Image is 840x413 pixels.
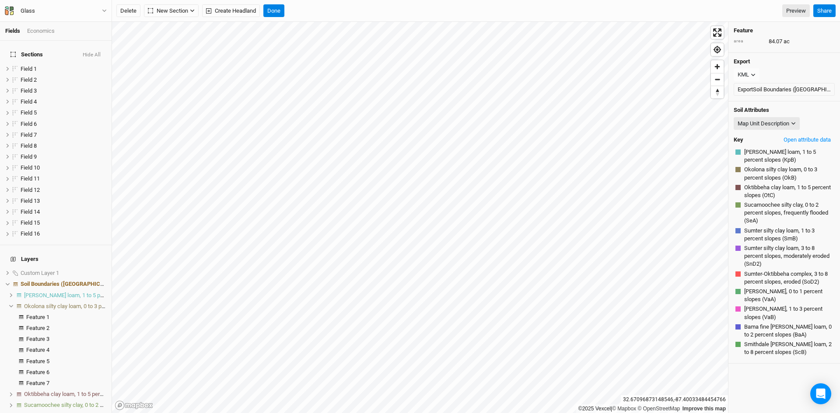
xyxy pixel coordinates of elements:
[21,66,37,72] span: Field 1
[24,303,135,309] span: Okolona silty clay loam, 0 to 3 percent slopes
[148,7,188,15] span: New Section
[21,109,106,116] div: Field 5
[744,244,833,268] span: Sumter silty clay loam, 3 to 8 percent slopes, moderately eroded (SnD2)
[578,404,726,413] div: |
[621,395,728,404] div: 32.67096873148546 , -87.40033484454766
[711,43,724,56] button: Find my location
[5,28,20,34] a: Fields
[744,270,833,286] span: Sumter-Oktibbeha complex, 3 to 8 percent slopes, eroded (SoD2)
[21,219,40,226] span: Field 15
[578,406,611,412] a: ©2025 Vexcel
[734,107,835,114] h4: Soil Attributes
[21,175,106,182] div: Field 11
[734,83,835,96] button: ExportSoil Boundaries ([GEOGRAPHIC_DATA])
[26,358,106,365] div: Feature 5
[21,153,37,160] span: Field 9
[26,347,49,353] span: Feature 4
[813,4,836,17] button: Share
[810,383,831,404] div: Open Intercom Messenger
[21,208,40,215] span: Field 14
[116,4,140,17] button: Delete
[21,76,106,83] div: Field 2
[744,227,833,243] span: Sumter silty clay loam, 1 to 3 percent slopes (SmB)
[10,51,43,58] span: Sections
[21,270,59,276] span: Custom Layer 1
[711,26,724,39] button: Enter fullscreen
[24,391,106,398] div: Oktibbeha clay loam, 1 to 5 percent slopes
[21,198,106,205] div: Field 13
[24,303,106,310] div: Okolona silty clay loam, 0 to 3 percent slopes
[26,325,49,331] span: Feature 2
[263,4,284,17] button: Done
[21,187,106,194] div: Field 12
[26,380,49,386] span: Feature 7
[784,38,790,45] span: ac
[26,314,49,320] span: Feature 1
[734,68,759,81] button: KML
[21,7,35,15] div: Glass
[744,166,833,181] span: Okolona silty clay loam, 0 to 3 percent slopes (OkB)
[734,136,743,143] h4: Key
[24,402,106,409] div: Sucarnoochee silty clay, 0 to 2 percent slopes, frequently flooded
[782,4,810,17] a: Preview
[21,208,106,215] div: Field 14
[734,27,835,34] h4: Feature
[21,98,106,105] div: Field 4
[27,27,55,35] div: Economics
[26,347,106,354] div: Feature 4
[744,340,833,356] span: Smithdale [PERSON_NAME] loam, 2 to 8 percent slopes (ScB)
[21,87,106,94] div: Field 3
[744,288,833,303] span: [PERSON_NAME], 0 to 1 percent slopes (VaA)
[21,175,40,182] span: Field 11
[26,325,106,332] div: Feature 2
[24,391,129,397] span: Oktibbeha clay loam, 1 to 5 percent slopes
[734,38,764,45] div: area
[24,402,184,408] span: Sucarnoochee silty clay, 0 to 2 percent slopes, frequently flooded
[26,358,49,364] span: Feature 5
[734,117,800,130] button: Map Unit Description
[744,323,833,339] span: Bama fine [PERSON_NAME] loam, 0 to 2 percent slopes (BaA)
[711,60,724,73] button: Zoom in
[637,406,680,412] a: OpenStreetMap
[711,73,724,86] button: Zoom out
[24,292,134,298] span: [PERSON_NAME] loam, 1 to 5 percent slopes
[21,164,106,171] div: Field 10
[82,52,101,58] button: Hide All
[711,86,724,98] button: Reset bearing to north
[21,109,37,116] span: Field 5
[21,76,37,83] span: Field 2
[26,369,106,376] div: Feature 6
[21,66,106,73] div: Field 1
[26,369,49,375] span: Feature 6
[21,198,40,204] span: Field 13
[682,406,726,412] a: Improve this map
[202,4,260,17] button: Create Headland
[744,305,833,321] span: [PERSON_NAME], 1 to 3 percent slopes (VaB)
[738,70,749,79] div: KML
[744,184,833,199] span: Oktibbeha clay loam, 1 to 5 percent slopes (OtC)
[21,270,106,277] div: Custom Layer 1
[26,336,49,342] span: Feature 3
[21,132,37,138] span: Field 7
[115,400,153,410] a: Mapbox logo
[26,314,106,321] div: Feature 1
[612,406,636,412] a: Mapbox
[21,219,106,226] div: Field 15
[21,281,106,288] div: Soil Boundaries (US)
[112,22,728,413] canvas: Map
[21,121,37,127] span: Field 6
[21,164,40,171] span: Field 10
[738,119,789,128] div: Map Unit Description
[21,142,37,149] span: Field 8
[780,133,835,146] button: Open attribute data
[711,73,724,86] span: Zoom out
[734,38,835,45] div: 84.07
[21,142,106,149] div: Field 8
[144,4,199,17] button: New Section
[21,87,37,94] span: Field 3
[21,121,106,128] div: Field 6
